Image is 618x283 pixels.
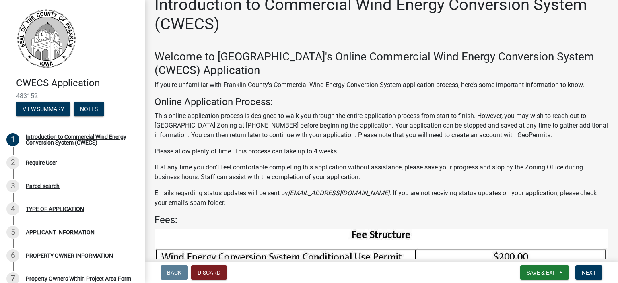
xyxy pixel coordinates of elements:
[288,189,389,197] i: [EMAIL_ADDRESS][DOMAIN_NAME]
[16,77,138,89] h4: CWECS Application
[6,226,19,239] div: 5
[154,163,608,182] p: If at any time you don't feel comfortable completing this application without assistance, please ...
[16,102,70,116] button: View Summary
[16,106,70,113] wm-modal-confirm: Summary
[6,202,19,215] div: 4
[26,229,95,235] div: APPLICANT INFORMATION
[582,269,596,276] span: Next
[6,180,19,192] div: 3
[74,106,104,113] wm-modal-confirm: Notes
[154,214,608,226] h4: Fees:
[154,96,608,108] h4: Online Application Process:
[520,265,569,280] button: Save & Exit
[154,147,608,156] p: Please allow plenty of time. This process can take up to 4 weeks.
[16,8,76,69] img: Franklin County, Iowa
[26,276,131,281] div: Property Owners Within Project Area Form
[6,133,19,146] div: 1
[161,265,188,280] button: Back
[16,92,129,100] span: 483152
[527,269,558,276] span: Save & Exit
[575,265,602,280] button: Next
[6,156,19,169] div: 2
[26,160,57,165] div: Require User
[154,188,608,208] p: Emails regarding status updates will be sent by . If you are not receiving status updates on your...
[191,265,227,280] button: Discard
[154,50,608,77] h3: Welcome to [GEOGRAPHIC_DATA]'s Online Commercial Wind Energy Conversion System (CWECS) Application
[6,249,19,262] div: 6
[26,183,60,189] div: Parcel search
[26,206,84,212] div: TYPE OF APPLICATION
[26,253,113,258] div: PROPERTY OWNER INFORMATION
[154,111,608,140] p: This online application process is designed to walk you through the entire application process fr...
[74,102,104,116] button: Notes
[154,80,608,90] p: If you're unfamiliar with Franklin County's Commercial Wind Energy Conversion System application ...
[26,134,132,145] div: Introduction to Commercial Wind Energy Conversion System (CWECS)
[167,269,181,276] span: Back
